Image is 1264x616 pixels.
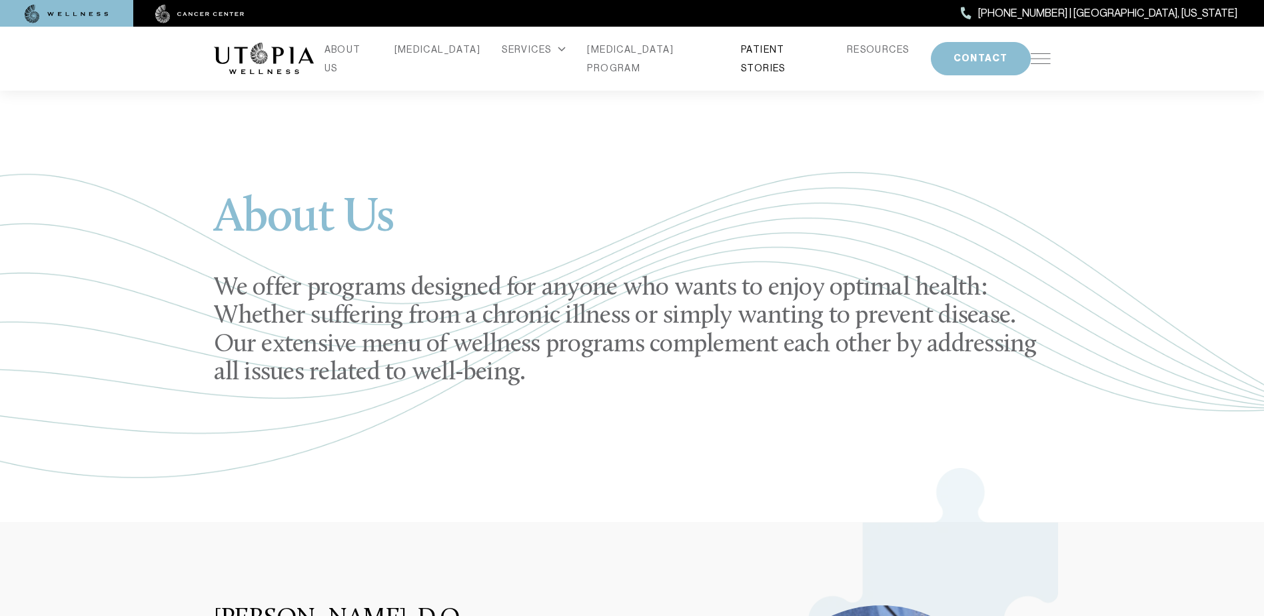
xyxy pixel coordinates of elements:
[502,40,566,59] div: SERVICES
[155,5,245,23] img: cancer center
[961,5,1237,22] a: [PHONE_NUMBER] | [GEOGRAPHIC_DATA], [US_STATE]
[847,40,910,59] a: RESOURCES
[394,40,481,59] a: [MEDICAL_DATA]
[214,275,1051,387] h2: We offer programs designed for anyone who wants to enjoy optimal health: Whether suffering from a...
[978,5,1237,22] span: [PHONE_NUMBER] | [GEOGRAPHIC_DATA], [US_STATE]
[25,5,109,23] img: wellness
[587,40,720,77] a: [MEDICAL_DATA] PROGRAM
[214,43,314,75] img: logo
[324,40,373,77] a: ABOUT US
[741,40,826,77] a: PATIENT STORIES
[1031,53,1051,64] img: icon-hamburger
[931,42,1031,75] button: CONTACT
[214,195,1051,259] h1: About Us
